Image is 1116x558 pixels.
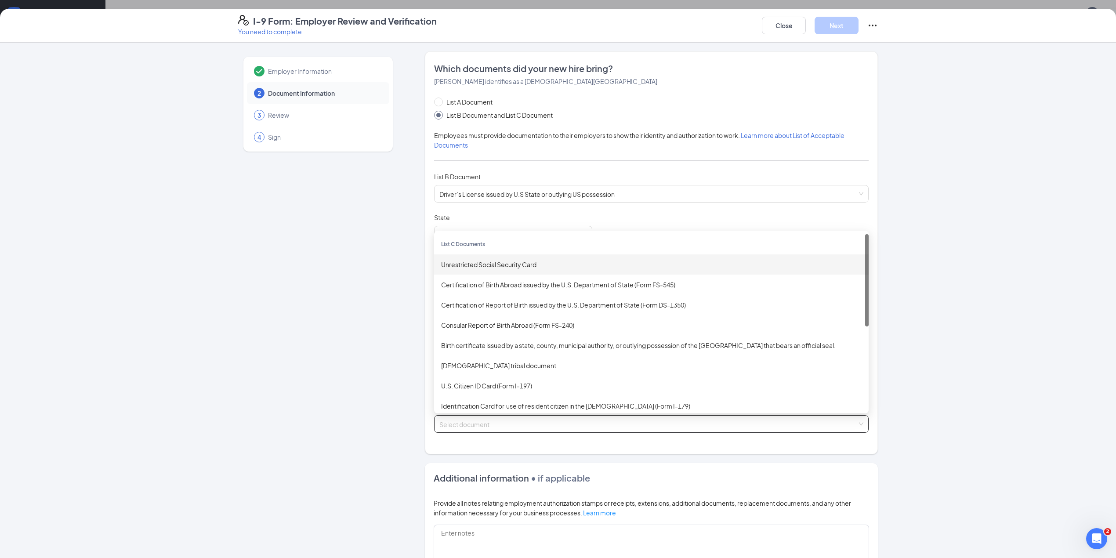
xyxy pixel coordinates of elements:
button: Close [762,17,806,34]
p: You need to complete [238,27,437,36]
span: 2 [257,89,261,98]
a: Learn more [583,509,616,517]
span: Document Information [268,89,380,98]
div: Certification of Birth Abroad issued by the U.S. Department of State (Form FS-545) [441,280,862,290]
svg: Checkmark [254,66,265,76]
div: [DEMOGRAPHIC_DATA] tribal document [441,361,862,370]
span: Which documents did your new hire bring? [434,62,869,75]
div: Consular Report of Birth Abroad (Form FS-240) [441,320,862,330]
span: Additional information [434,472,529,483]
div: Certification of Report of Birth issued by the U.S. Department of State (Form DS-1350) [441,300,862,310]
span: Driver’s License issued by U.S State or outlying US possession [439,185,863,202]
span: 4 [257,133,261,141]
div: U.S. Citizen ID Card (Form I-197) [441,381,862,391]
svg: FormI9EVerifyIcon [238,15,249,25]
div: Identification Card for use of resident citizen in the [DEMOGRAPHIC_DATA] (Form I-179) [441,401,862,411]
span: • if applicable [529,472,590,483]
span: 3 [257,111,261,120]
span: State [434,213,450,222]
svg: Ellipses [867,20,878,31]
button: Next [815,17,859,34]
span: Sign [268,133,380,141]
div: Birth certificate issued by a state, county, municipal authority, or outlying possession of the [... [441,341,862,350]
span: Provide all notes relating employment authorization stamps or receipts, extensions, additional do... [434,499,851,517]
span: List B Document and List C Document [443,110,556,120]
h4: I-9 Form: Employer Review and Verification [253,15,437,27]
span: List C Documents [441,241,485,247]
span: Employer Information [268,67,380,76]
div: Unrestricted Social Security Card [441,260,862,269]
span: 2 [1104,528,1111,535]
span: List A Document [443,97,496,107]
span: Employees must provide documentation to their employers to show their identity and authorization ... [434,131,844,149]
span: Review [268,111,380,120]
span: [PERSON_NAME] identifies as a [DEMOGRAPHIC_DATA][GEOGRAPHIC_DATA] [434,77,657,85]
iframe: Intercom live chat [1086,528,1107,549]
span: List B Document [434,173,481,181]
